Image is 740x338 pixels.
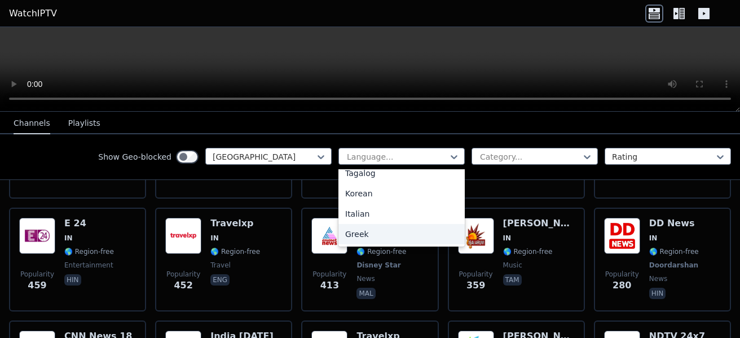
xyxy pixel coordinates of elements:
p: tam [503,274,522,286]
img: Asianet News [311,218,347,254]
span: IN [64,234,73,243]
span: Disney Star [356,261,400,270]
span: 413 [320,279,339,292]
button: Channels [14,113,50,134]
span: IN [649,234,658,243]
img: DD News [604,218,640,254]
h6: Travelxp [210,218,260,229]
span: news [356,274,375,283]
span: 459 [28,279,46,292]
span: Popularity [459,270,493,279]
span: news [649,274,667,283]
span: 359 [466,279,485,292]
img: Isai Aruvi [458,218,494,254]
div: Tagalog [338,163,465,183]
span: IN [210,234,219,243]
h6: [PERSON_NAME] [503,218,575,229]
button: Playlists [68,113,100,134]
span: Doordarshan [649,261,698,270]
span: 🌎 Region-free [503,247,553,256]
span: 452 [174,279,192,292]
span: Popularity [312,270,346,279]
a: WatchIPTV [9,7,57,20]
p: hin [649,288,666,299]
p: eng [210,274,230,286]
p: mal [356,288,375,299]
div: Greek [338,224,465,244]
div: Italian [338,204,465,224]
h6: DD News [649,218,701,229]
span: 280 [613,279,631,292]
span: 🌎 Region-free [210,247,260,256]
label: Show Geo-blocked [98,151,171,163]
span: Popularity [20,270,54,279]
span: travel [210,261,231,270]
span: 🌎 Region-free [356,247,406,256]
div: Korean [338,183,465,204]
span: music [503,261,522,270]
span: entertainment [64,261,113,270]
span: IN [503,234,512,243]
span: 🌎 Region-free [64,247,114,256]
span: Popularity [166,270,200,279]
img: E 24 [19,218,55,254]
img: Travelxp [165,218,201,254]
p: hin [64,274,81,286]
span: Popularity [605,270,639,279]
span: 🌎 Region-free [649,247,699,256]
h6: E 24 [64,218,114,229]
